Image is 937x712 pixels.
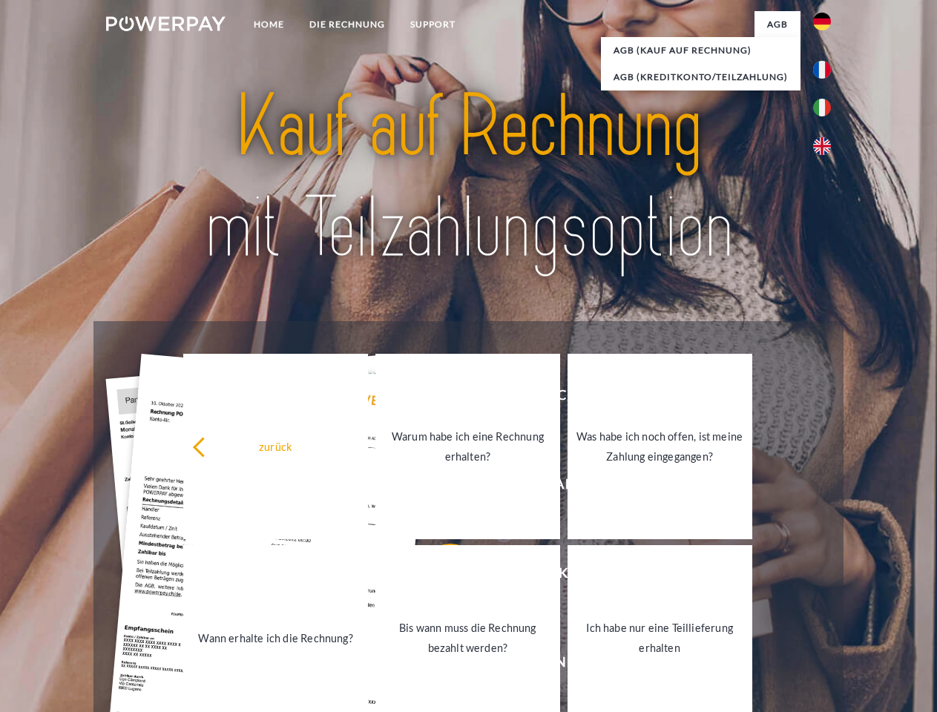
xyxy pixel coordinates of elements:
[576,618,743,658] div: Ich habe nur eine Teillieferung erhalten
[601,64,800,90] a: AGB (Kreditkonto/Teilzahlung)
[192,627,359,647] div: Wann erhalte ich die Rechnung?
[192,436,359,456] div: zurück
[568,354,752,539] a: Was habe ich noch offen, ist meine Zahlung eingegangen?
[384,426,551,467] div: Warum habe ich eine Rechnung erhalten?
[813,99,831,116] img: it
[576,426,743,467] div: Was habe ich noch offen, ist meine Zahlung eingegangen?
[813,137,831,155] img: en
[398,11,468,38] a: SUPPORT
[297,11,398,38] a: DIE RECHNUNG
[813,13,831,30] img: de
[142,71,795,284] img: title-powerpay_de.svg
[106,16,226,31] img: logo-powerpay-white.svg
[601,37,800,64] a: AGB (Kauf auf Rechnung)
[813,61,831,79] img: fr
[754,11,800,38] a: agb
[384,618,551,658] div: Bis wann muss die Rechnung bezahlt werden?
[241,11,297,38] a: Home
